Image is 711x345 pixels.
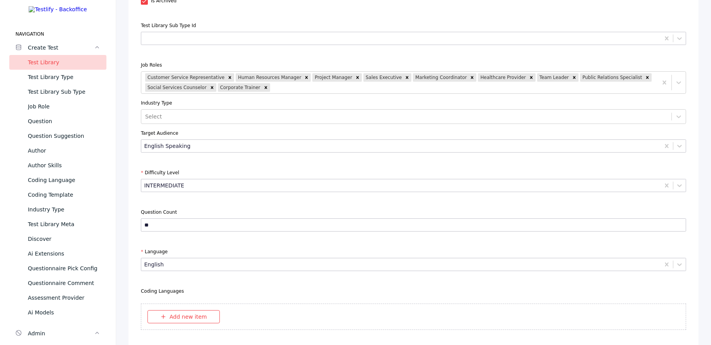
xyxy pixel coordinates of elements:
[9,202,106,217] a: Industry Type
[28,87,100,96] div: Test Library Sub Type
[141,170,686,176] label: Difficulty Level
[9,276,106,290] a: Questionnaire Comment
[28,131,100,141] div: Question Suggestion
[353,73,362,82] div: Remove Project Manager
[28,329,94,338] div: Admin
[262,83,270,92] div: Remove Corporate Trainer
[302,73,311,82] div: Remove Human Resources Manager
[28,43,94,52] div: Create Test
[141,130,686,136] label: Target Audience
[9,246,106,261] a: Ai Extensions
[141,100,686,106] label: Industry Type
[28,205,100,214] div: Industry Type
[9,232,106,246] a: Discover
[28,264,100,273] div: Questionnaire Pick Config
[478,73,527,82] div: Healthcare Provider
[145,83,208,92] div: Social Services Counselor
[28,278,100,288] div: Questionnaire Comment
[28,117,100,126] div: Question
[28,293,100,302] div: Assessment Provider
[29,6,87,12] img: Testlify - Backoffice
[28,220,100,229] div: Test Library Meta
[9,84,106,99] a: Test Library Sub Type
[141,209,686,215] label: Question Count
[28,161,100,170] div: Author Skills
[28,146,100,155] div: Author
[570,73,579,82] div: Remove Team Leader
[312,73,353,82] div: Project Manager
[9,70,106,84] a: Test Library Type
[9,173,106,187] a: Coding Language
[413,73,468,82] div: Marketing Coordinator
[9,114,106,129] a: Question
[9,143,106,158] a: Author
[28,72,100,82] div: Test Library Type
[9,158,106,173] a: Author Skills
[28,308,100,317] div: Ai Models
[28,102,100,111] div: Job Role
[141,249,686,255] label: Language
[643,73,652,82] div: Remove Public Relations Specialist
[28,234,100,244] div: Discover
[9,261,106,276] a: Questionnaire Pick Config
[147,310,220,323] button: Add new item
[9,129,106,143] a: Question Suggestion
[527,73,536,82] div: Remove Healthcare Provider
[28,58,100,67] div: Test Library
[9,305,106,320] a: Ai Models
[141,22,686,29] label: Test Library Sub Type Id
[363,73,403,82] div: Sales Executive
[141,288,686,294] label: Coding Languages
[28,175,100,185] div: Coding Language
[226,73,234,82] div: Remove Customer Service Representative
[141,62,686,68] label: Job Roles
[9,99,106,114] a: Job Role
[236,73,302,82] div: Human Resources Manager
[9,290,106,305] a: Assessment Provider
[580,73,643,82] div: Public Relations Specialist
[28,190,100,199] div: Coding Template
[9,187,106,202] a: Coding Template
[28,249,100,258] div: Ai Extensions
[145,73,226,82] div: Customer Service Representative
[208,83,216,92] div: Remove Social Services Counselor
[218,83,262,92] div: Corporate Trainer
[468,73,476,82] div: Remove Marketing Coordinator
[9,217,106,232] a: Test Library Meta
[537,73,570,82] div: Team Leader
[9,31,106,37] label: Navigation
[403,73,411,82] div: Remove Sales Executive
[9,55,106,70] a: Test Library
